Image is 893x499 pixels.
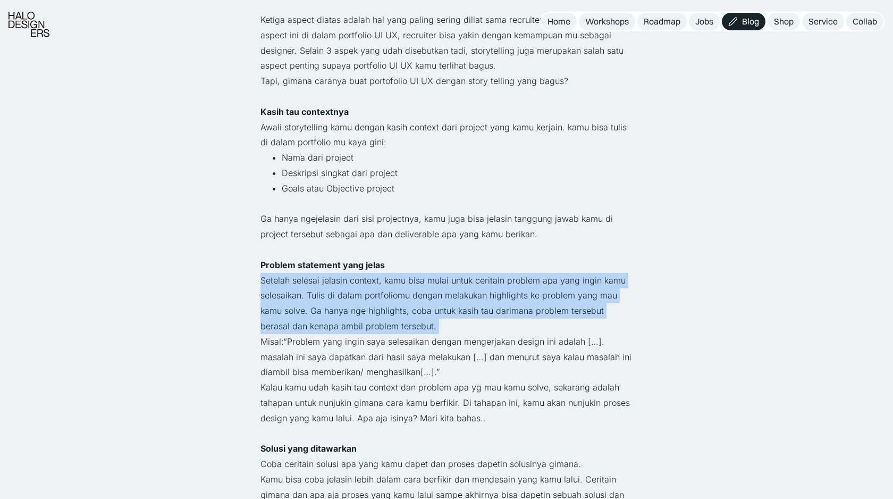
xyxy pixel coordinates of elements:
[260,260,385,270] strong: Problem statement yang jelas
[541,13,577,30] a: Home
[853,16,877,27] div: Collab
[260,106,349,117] strong: Kasih tau contextnya
[260,380,633,426] p: Kalau kamu udah kasih tau context dan problem apa yg mau kamu solve, sekarang adalah tahapan untu...
[260,120,633,151] p: Awali storytelling kamu dengan kasih context dari project yang kamu kerjain. kamu bisa tulis di d...
[802,13,844,30] a: Service
[282,181,633,196] li: Goals atau Objective project
[689,13,720,30] a: Jobs
[260,273,633,334] p: Setelah selesai jelasin context, kamu bisa mulai untuk ceritain problem apa yang ingin kamu seles...
[547,16,570,27] div: Home
[695,16,713,27] div: Jobs
[260,334,633,380] p: Misal:“Problem yang ingin saya selesaikan dengan mengerjakan design ini adalah […]. masalah ini s...
[260,89,633,104] p: ‍
[282,150,633,165] li: Nama dari project
[260,456,633,472] p: Coba ceritain solusi apa yang kamu dapet dan proses dapetin solusinya gimana.
[768,13,800,30] a: Shop
[260,73,633,89] p: Tapi, gimana caranya buat portofolio UI UX dengan story telling yang bagus?
[260,196,633,212] p: ‍
[637,13,687,30] a: Roadmap
[742,16,759,27] div: Blog
[282,165,633,181] li: Deskripsi singkat dari project
[260,211,633,242] p: Ga hanya ngejelasin dari sisi projectnya, kamu juga bisa jelasin tanggung jawab kamu di project t...
[846,13,883,30] a: Collab
[722,13,765,30] a: Blog
[774,16,794,27] div: Shop
[579,13,635,30] a: Workshops
[260,426,633,442] p: ‍
[260,12,633,73] p: Ketiga aspect diatas adalah hal yang paling sering diliat sama recruiter. Dengan adanya 3 aspect ...
[260,242,633,257] p: ‍
[260,443,357,454] strong: Solusi yang ditawarkan
[644,16,680,27] div: Roadmap
[585,16,629,27] div: Workshops
[808,16,838,27] div: Service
